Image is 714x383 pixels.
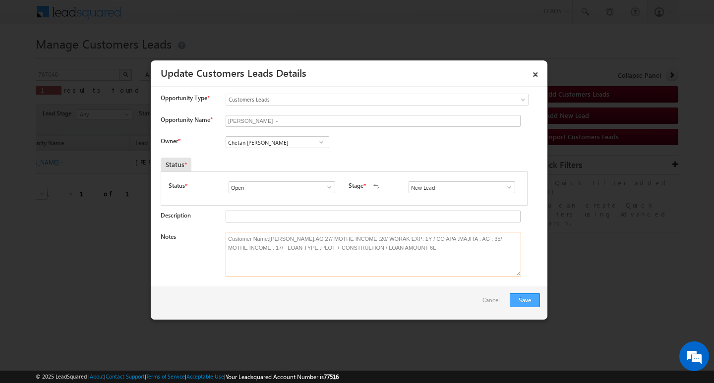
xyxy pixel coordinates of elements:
[90,373,104,380] a: About
[52,52,167,65] div: Chat with us now
[161,212,191,219] label: Description
[161,94,207,103] span: Opportunity Type
[17,52,42,65] img: d_60004797649_company_0_60004797649
[146,373,185,380] a: Terms of Service
[186,373,224,380] a: Acceptable Use
[161,233,176,240] label: Notes
[161,158,191,171] div: Status
[226,95,488,104] span: Customers Leads
[161,116,212,123] label: Opportunity Name
[500,182,513,192] a: Show All Items
[161,65,306,79] a: Update Customers Leads Details
[409,181,515,193] input: Type to Search
[161,137,180,145] label: Owner
[226,94,529,106] a: Customers Leads
[163,5,186,29] div: Minimize live chat window
[349,181,363,190] label: Stage
[510,293,540,307] button: Save
[169,181,185,190] label: Status
[482,293,505,312] a: Cancel
[320,182,333,192] a: Show All Items
[226,373,339,381] span: Your Leadsquared Account Number is
[13,92,181,297] textarea: Type your message and hit 'Enter'
[36,372,339,382] span: © 2025 LeadSquared | | | | |
[135,305,180,319] em: Start Chat
[106,373,145,380] a: Contact Support
[229,181,335,193] input: Type to Search
[527,64,544,81] a: ×
[226,136,329,148] input: Type to Search
[315,137,327,147] a: Show All Items
[324,373,339,381] span: 77516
